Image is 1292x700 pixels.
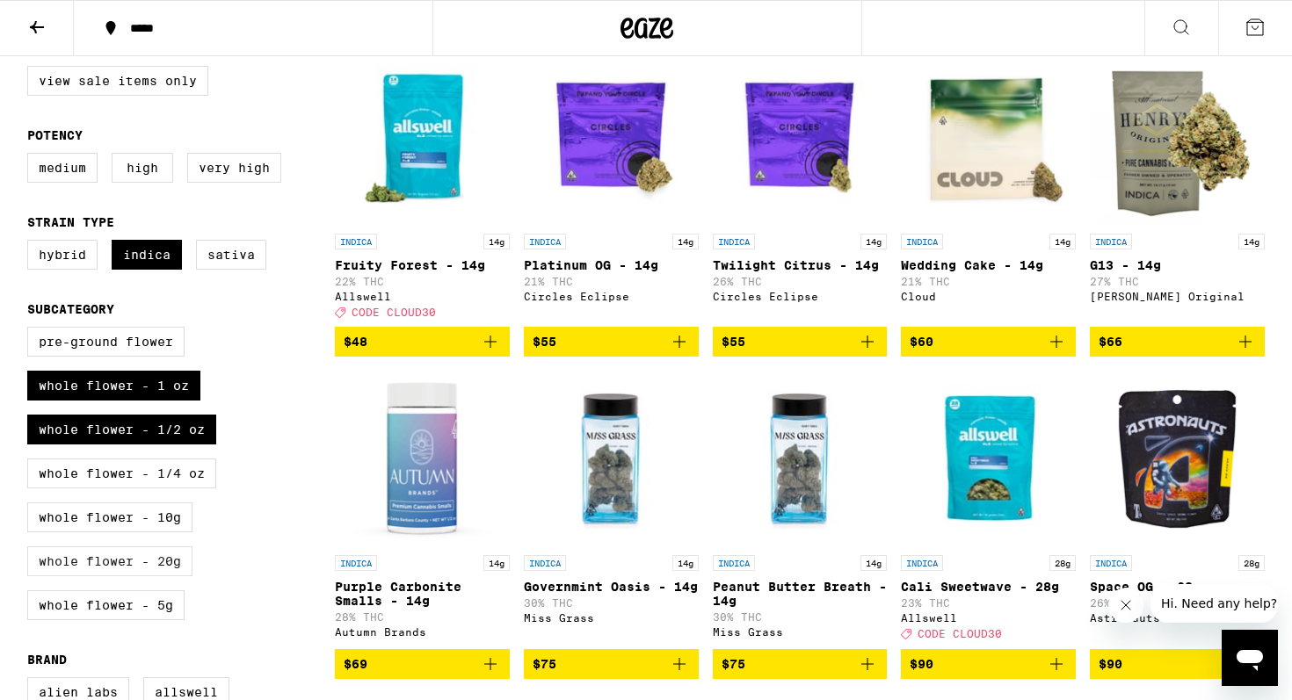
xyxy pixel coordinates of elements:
img: Miss Grass - Peanut Butter Breath - 14g [713,371,888,546]
p: 26% THC [1090,597,1265,609]
button: Add to bag [335,327,510,357]
img: Henry's Original - G13 - 14g [1090,49,1265,225]
p: INDICA [335,234,377,249]
span: $60 [910,335,933,349]
a: Open page for Cali Sweetwave - 28g from Allswell [901,371,1076,648]
p: Cali Sweetwave - 28g [901,580,1076,594]
p: 27% THC [1090,276,1265,287]
label: Whole Flower - 5g [27,590,185,620]
p: Twilight Citrus - 14g [713,258,888,272]
p: 14g [483,234,510,249]
p: 28g [1049,555,1076,571]
div: Miss Grass [524,612,699,624]
div: Allswell [901,612,1076,624]
p: 14g [860,555,887,571]
iframe: Close message [1108,588,1143,623]
div: [PERSON_NAME] Original [1090,291,1265,302]
label: View Sale Items Only [27,66,208,96]
button: Add to bag [1090,649,1265,679]
p: Platinum OG - 14g [524,258,699,272]
a: Open page for Space OG - 28g from Astronauts [1090,371,1265,648]
span: $90 [1099,657,1122,671]
p: 30% THC [713,611,888,623]
div: Circles Eclipse [524,291,699,302]
p: Fruity Forest - 14g [335,258,510,272]
span: CODE CLOUD30 [918,629,1002,640]
img: Cloud - Wedding Cake - 14g [901,49,1076,225]
label: Pre-ground Flower [27,327,185,357]
p: 14g [1238,234,1265,249]
label: Whole Flower - 20g [27,546,192,576]
p: INDICA [335,555,377,571]
div: Astronauts [1090,612,1265,624]
span: $55 [722,335,745,349]
img: Allswell - Fruity Forest - 14g [335,49,510,225]
button: Add to bag [901,327,1076,357]
button: Add to bag [901,649,1076,679]
a: Open page for Purple Carbonite Smalls - 14g from Autumn Brands [335,371,510,648]
p: 21% THC [901,276,1076,287]
div: Autumn Brands [335,626,510,638]
div: Allswell [335,291,510,302]
button: Add to bag [524,649,699,679]
legend: Strain Type [27,215,114,229]
p: 14g [672,555,699,571]
label: Whole Flower - 1/2 oz [27,415,216,444]
a: Open page for Governmint Oasis - 14g from Miss Grass [524,371,699,648]
label: Whole Flower - 10g [27,502,192,532]
span: CODE CLOUD30 [352,307,436,318]
p: Peanut Butter Breath - 14g [713,580,888,608]
p: 30% THC [524,597,699,609]
a: Open page for Platinum OG - 14g from Circles Eclipse [524,49,699,327]
a: Open page for Twilight Citrus - 14g from Circles Eclipse [713,49,888,327]
label: Very High [187,153,281,183]
p: 14g [483,555,510,571]
a: Open page for Peanut Butter Breath - 14g from Miss Grass [713,371,888,648]
p: 26% THC [713,276,888,287]
div: Circles Eclipse [713,291,888,302]
label: Whole Flower - 1/4 oz [27,458,216,488]
p: Space OG - 28g [1090,580,1265,594]
img: Circles Eclipse - Platinum OG - 14g [524,49,699,225]
a: Open page for G13 - 14g from Henry's Original [1090,49,1265,327]
label: Sativa [196,240,266,270]
img: Circles Eclipse - Twilight Citrus - 14g [713,49,888,225]
p: G13 - 14g [1090,258,1265,272]
p: INDICA [713,555,755,571]
span: $48 [344,335,367,349]
a: Open page for Fruity Forest - 14g from Allswell [335,49,510,327]
button: Add to bag [524,327,699,357]
span: $69 [344,657,367,671]
button: Add to bag [713,327,888,357]
p: 14g [860,234,887,249]
span: $66 [1099,335,1122,349]
p: INDICA [1090,234,1132,249]
p: 28% THC [335,611,510,623]
label: Hybrid [27,240,98,270]
img: Astronauts - Space OG - 28g [1090,371,1265,546]
a: Open page for Wedding Cake - 14g from Cloud [901,49,1076,327]
p: 22% THC [335,276,510,287]
span: $75 [722,657,745,671]
p: 23% THC [901,597,1076,609]
p: INDICA [524,234,566,249]
p: INDICA [524,555,566,571]
button: Add to bag [713,649,888,679]
p: 28g [1238,555,1265,571]
button: Add to bag [1090,327,1265,357]
label: Medium [27,153,98,183]
button: Add to bag [335,649,510,679]
img: Allswell - Cali Sweetwave - 28g [901,371,1076,546]
label: High [112,153,173,183]
div: Cloud [901,291,1076,302]
span: $75 [533,657,556,671]
p: 21% THC [524,276,699,287]
img: Miss Grass - Governmint Oasis - 14g [524,371,699,546]
legend: Brand [27,653,67,667]
iframe: Message from company [1150,584,1278,623]
img: Autumn Brands - Purple Carbonite Smalls - 14g [335,371,510,546]
legend: Potency [27,128,83,142]
p: Wedding Cake - 14g [901,258,1076,272]
label: Whole Flower - 1 oz [27,371,200,401]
